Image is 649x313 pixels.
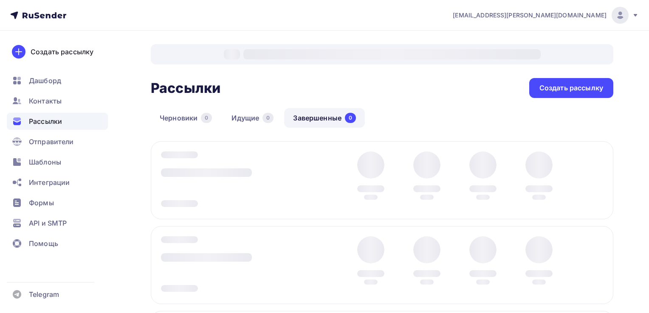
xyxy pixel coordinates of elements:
[29,238,58,249] span: Помощь
[151,80,220,97] h2: Рассылки
[539,83,603,93] div: Создать рассылку
[284,108,365,128] a: Завершенные0
[29,218,67,228] span: API и SMTP
[201,113,212,123] div: 0
[7,194,108,211] a: Формы
[29,96,62,106] span: Контакты
[31,47,93,57] div: Создать рассылку
[29,289,59,299] span: Telegram
[7,133,108,150] a: Отправители
[7,72,108,89] a: Дашборд
[262,113,274,123] div: 0
[345,113,356,123] div: 0
[29,75,61,86] span: Дашборд
[7,92,108,109] a: Контакты
[453,7,639,24] a: [EMAIL_ADDRESS][PERSON_NAME][DOMAIN_NAME]
[453,11,607,20] span: [EMAIL_ADDRESS][PERSON_NAME][DOMAIN_NAME]
[29,177,70,187] span: Интеграции
[7,113,108,130] a: Рассылки
[29,116,62,126] span: Рассылки
[223,108,282,128] a: Идущие0
[29,137,74,147] span: Отправители
[151,108,221,128] a: Черновики0
[7,154,108,170] a: Шаблоны
[29,198,54,208] span: Формы
[29,157,61,167] span: Шаблоны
